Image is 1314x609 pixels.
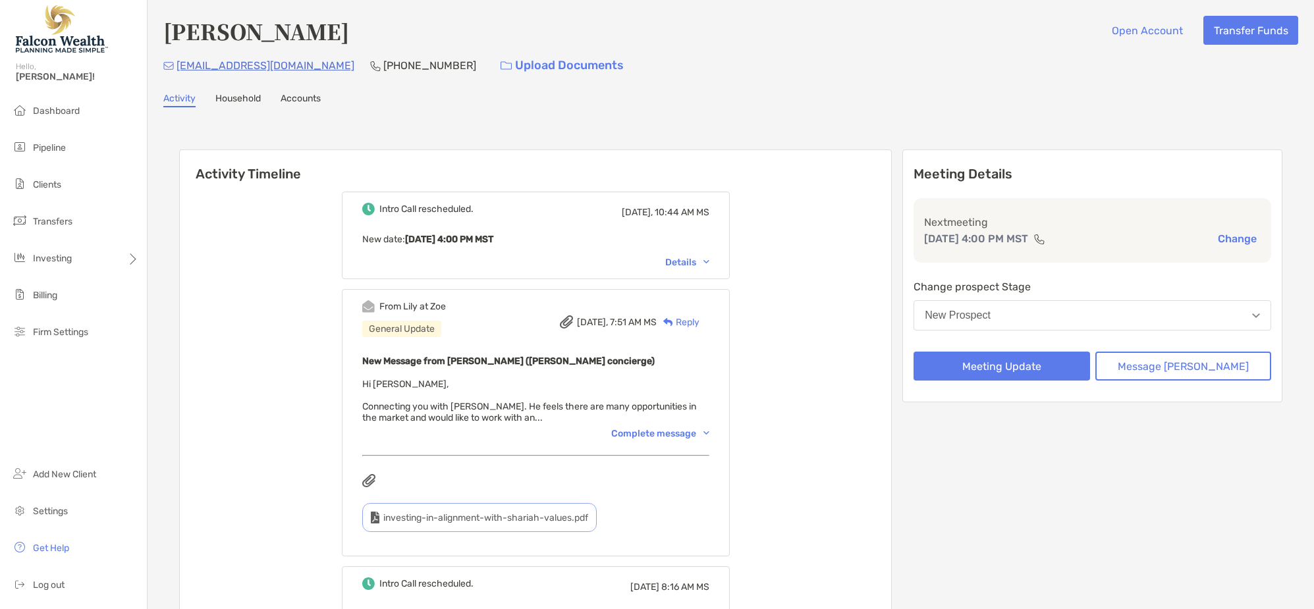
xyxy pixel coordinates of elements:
span: [DATE], [622,207,653,218]
span: Log out [33,579,65,591]
b: [DATE] 4:00 PM MST [405,234,493,245]
h6: Activity Timeline [180,150,891,182]
h4: [PERSON_NAME] [163,16,349,46]
b: New Message from [PERSON_NAME] ([PERSON_NAME] concierge) [362,356,655,367]
img: Phone Icon [370,61,381,71]
div: Intro Call rescheduled. [379,203,474,215]
img: Falcon Wealth Planning Logo [16,5,108,53]
img: Chevron icon [703,260,709,264]
img: Event icon [362,300,375,313]
a: Activity [163,93,196,107]
img: get-help icon [12,539,28,555]
span: Settings [33,506,68,517]
img: billing icon [12,286,28,302]
span: [PERSON_NAME]! [16,71,139,82]
span: 8:16 AM MS [661,581,709,593]
button: Change [1214,232,1261,246]
span: 7:51 AM MS [610,317,657,328]
img: Event icon [362,203,375,215]
span: Clients [33,179,61,190]
span: Firm Settings [33,327,88,338]
span: [DATE], [577,317,608,328]
div: Complete message [611,428,709,439]
img: settings icon [12,502,28,518]
div: New Prospect [925,309,991,321]
img: Event icon [362,577,375,590]
img: dashboard icon [12,102,28,118]
span: Add New Client [33,469,96,480]
span: Transfers [33,216,72,227]
span: Pipeline [33,142,66,153]
img: Open dropdown arrow [1252,313,1260,318]
img: attachment [560,315,573,329]
div: Details [665,257,709,268]
span: Get Help [33,543,69,554]
span: Hi [PERSON_NAME], Connecting you with [PERSON_NAME]. He feels there are many opportunities in the... [362,379,696,423]
img: button icon [501,61,512,70]
button: New Prospect [914,300,1271,331]
span: Billing [33,290,57,301]
button: Meeting Update [914,352,1089,381]
img: Chevron icon [703,431,709,435]
span: [DATE] [630,581,659,593]
p: Next meeting [924,214,1261,230]
button: Open Account [1101,16,1193,45]
span: 10:44 AM MS [655,207,709,218]
img: add_new_client icon [12,465,28,481]
img: Reply icon [663,318,673,327]
img: logout icon [12,576,28,592]
img: pipeline icon [12,139,28,155]
a: Household [215,93,261,107]
div: General Update [362,321,441,337]
span: investing-in-alignment-with-shariah-values.pdf [383,512,588,523]
img: firm-settings icon [12,323,28,339]
img: communication type [1033,234,1045,244]
span: Investing [33,253,72,264]
img: attachments [362,474,375,487]
div: From Lily at Zoe [379,301,446,312]
button: Message [PERSON_NAME] [1095,352,1271,381]
div: Intro Call rescheduled. [379,578,474,589]
img: Email Icon [163,62,174,70]
img: type [371,512,379,523]
button: Transfer Funds [1203,16,1298,45]
p: Change prospect Stage [914,278,1271,295]
p: [PHONE_NUMBER] [383,57,476,74]
p: [DATE] 4:00 PM MST [924,230,1028,247]
p: New date : [362,231,709,248]
p: [EMAIL_ADDRESS][DOMAIN_NAME] [177,57,354,74]
a: Accounts [281,93,321,107]
img: clients icon [12,176,28,192]
img: investing icon [12,250,28,265]
div: Reply [657,315,699,329]
span: Dashboard [33,105,80,117]
img: transfers icon [12,213,28,228]
a: Upload Documents [492,51,632,80]
p: Meeting Details [914,166,1271,182]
